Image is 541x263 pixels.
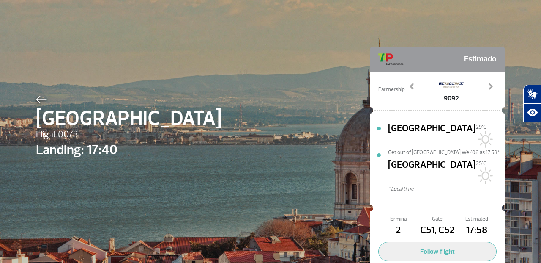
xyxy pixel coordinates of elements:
span: Estimado [464,51,497,68]
div: Plugin de acessibilidade da Hand Talk. [523,85,541,122]
button: Abrir recursos assistivos. [523,103,541,122]
span: 17:58 [457,223,497,238]
span: Landing: 17:40 [36,140,221,160]
span: 29°C [476,124,486,130]
span: [GEOGRAPHIC_DATA] [36,103,221,134]
button: Follow flight [378,242,497,261]
img: Sol [476,131,493,148]
span: Estimated [457,215,497,223]
span: 25°C [476,160,486,167]
img: Sol [476,167,493,184]
span: 2 [378,223,418,238]
span: Partnership: [378,86,406,94]
span: C51, C52 [418,223,457,238]
span: Flight 0073 [36,127,221,142]
span: * Local time [388,185,505,193]
button: Abrir tradutor de língua de sinais. [523,85,541,103]
span: Terminal [378,215,418,223]
span: Gate [418,215,457,223]
span: [GEOGRAPHIC_DATA] [388,158,476,185]
span: 9092 [439,93,464,103]
span: [GEOGRAPHIC_DATA] [388,122,476,149]
span: Get out of [GEOGRAPHIC_DATA] We/08 às 17:58* [388,149,505,155]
